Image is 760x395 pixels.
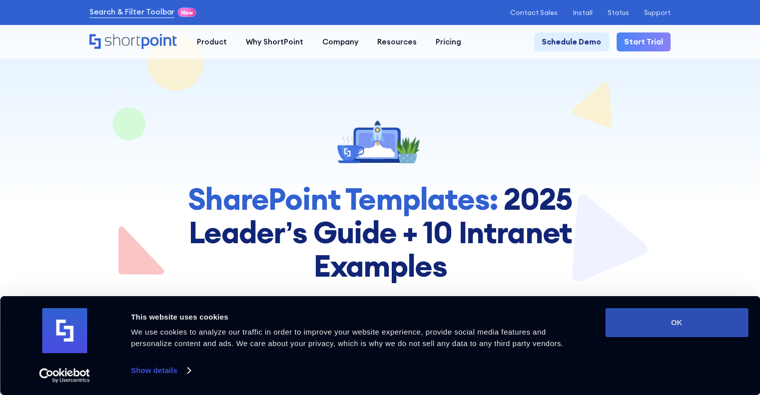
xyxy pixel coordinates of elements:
[436,36,461,48] div: Pricing
[246,36,303,48] div: Why ShortPoint
[131,328,563,348] span: We use cookies to analyze our traffic in order to improve your website experience, provide social...
[608,9,629,16] a: Status
[510,9,558,16] a: Contact Sales
[573,9,592,16] a: Install
[21,368,108,383] a: Usercentrics Cookiebot - opens in a new window
[42,308,87,353] img: logo
[188,179,572,285] strong: 2025 Leader’s Guide + 10 Intranet Examples
[426,32,471,51] a: Pricing
[377,36,417,48] div: Resources
[605,308,748,337] button: OK
[644,9,671,16] a: Support
[322,36,358,48] div: Company
[89,6,175,18] a: Search & Filter Toolbar
[131,311,583,323] div: This website uses cookies
[187,32,236,51] a: Product
[313,32,368,51] a: Company
[617,32,671,51] a: Start Trial
[131,363,190,378] a: Show details
[89,34,178,50] a: Home
[236,32,313,51] a: Why ShortPoint
[188,179,498,218] strong: SharePoint Templates:
[534,32,609,51] a: Schedule Demo
[368,32,426,51] a: Resources
[197,36,227,48] div: Product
